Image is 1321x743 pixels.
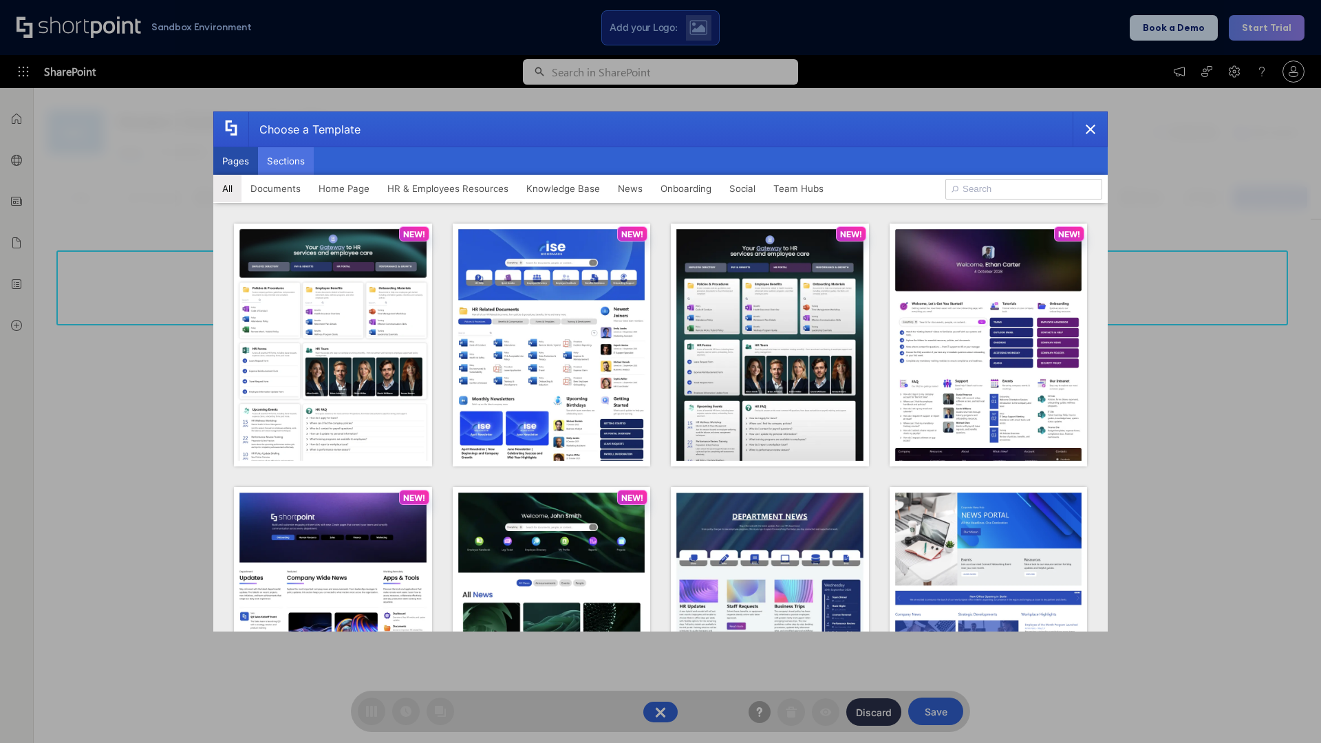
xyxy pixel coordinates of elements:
input: Search [945,179,1102,200]
button: Onboarding [652,175,720,202]
p: NEW! [621,493,643,503]
p: NEW! [621,229,643,239]
iframe: Chat Widget [1252,677,1321,743]
button: Pages [213,147,258,175]
button: Social [720,175,764,202]
button: Home Page [310,175,378,202]
div: Choose a Template [248,112,361,147]
button: News [609,175,652,202]
p: NEW! [403,493,425,503]
button: Team Hubs [764,175,833,202]
button: Knowledge Base [517,175,609,202]
button: Sections [258,147,314,175]
button: All [213,175,241,202]
div: template selector [213,111,1108,632]
p: NEW! [1058,229,1080,239]
button: HR & Employees Resources [378,175,517,202]
p: NEW! [840,229,862,239]
p: NEW! [403,229,425,239]
button: Documents [241,175,310,202]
